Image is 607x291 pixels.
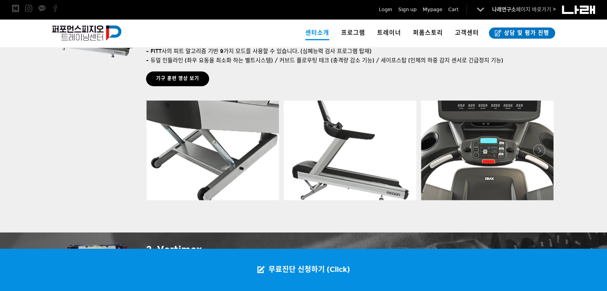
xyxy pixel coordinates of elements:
[407,19,449,47] a: 퍼폼스토리
[413,29,443,36] span: 퍼폼스토리
[379,6,392,14] a: Login
[449,19,485,47] a: 고객센터
[299,19,335,47] a: 센터소개
[305,26,329,40] span: 센터소개
[146,48,372,55] span: - FITT사의 피트 알고리즘 기반 9가지 모드를 사용할 수 있습니다. (심폐능력 검사 프로그램 탑재)
[146,244,202,255] span: 2. Vertimax
[335,19,371,47] a: 프로그램
[371,19,407,47] a: 트레이너
[146,57,503,64] span: - 듀얼 인틀라인 (좌우 요동을 최소화 하는 벨트시스템) / 커브드 플로우팅 테크 (충격량 감소 기능) / 세이프스탑 (인체의 하중 감지 센서로 긴급정지 기능)
[249,249,358,291] a: 무료진단 신청하기 (Click)
[58,243,136,288] img: 버티맥스 - VertiMax 제품 사진
[341,29,365,36] span: 프로그램
[492,6,516,13] strong: 나래연구소
[489,28,555,39] a: 상담 및 평가 진행
[492,6,556,13] a: 나래연구소페이지 바로가기 >
[448,6,459,14] a: Cart
[377,29,401,36] span: 트레이너
[455,29,479,36] span: 고객센터
[423,6,442,14] a: Mypage
[502,29,549,37] span: 상담 및 평가 진행
[146,71,209,86] a: 기구 훈련 영상 보기
[398,6,417,14] a: Sign up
